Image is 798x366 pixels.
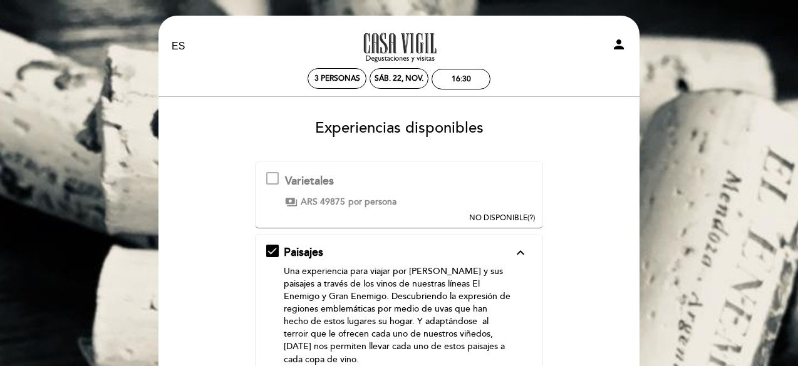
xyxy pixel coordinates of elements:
[469,213,535,223] div: (?)
[513,245,528,260] i: expand_less
[301,196,345,208] span: ARS 49875
[315,119,484,137] span: Experiencias disponibles
[284,245,323,259] span: Paisajes
[321,29,477,64] a: Casa Vigil - SÓLO Visitas y Degustaciones
[611,37,626,52] i: person
[452,74,471,84] div: 16:30
[469,213,527,223] span: NO DISPONIBLE
[285,173,396,190] div: Varietales
[611,37,626,56] button: person
[465,162,539,223] button: NO DISPONIBLE(?)
[375,74,423,83] div: sáb. 22, nov.
[348,196,396,208] span: por persona
[285,196,298,208] span: payments
[284,266,510,364] span: Una experiencia para viajar por [PERSON_NAME] y sus paisajes a través de los vinos de nuestras lí...
[509,245,532,261] button: expand_less
[314,74,360,83] span: 3 personas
